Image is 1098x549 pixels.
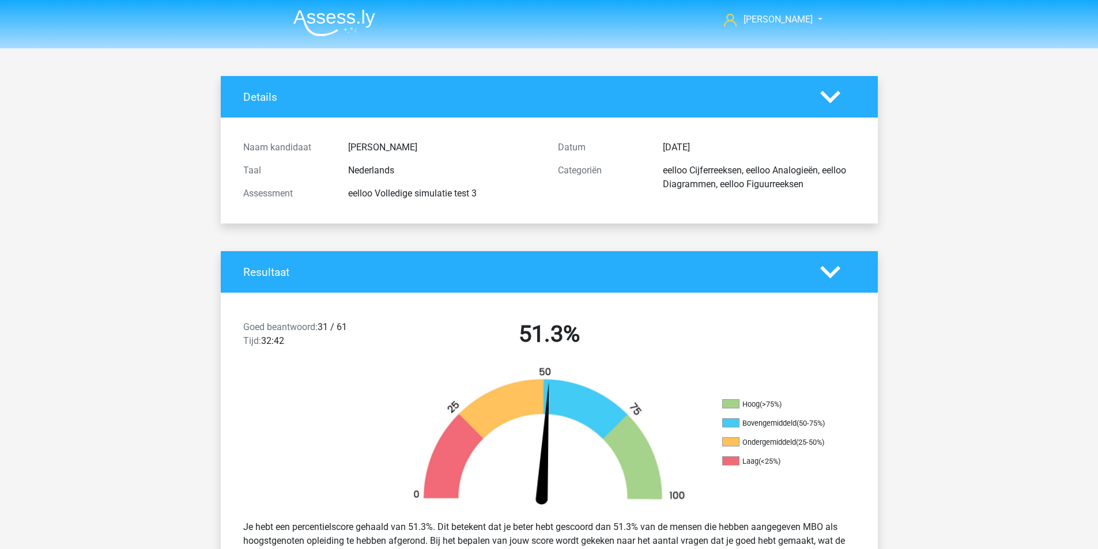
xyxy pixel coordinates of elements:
[744,14,813,25] span: [PERSON_NAME]
[722,437,837,448] li: Ondergemiddeld
[549,164,654,191] div: Categoriën
[339,187,549,200] div: eelloo Volledige simulatie test 3
[797,419,825,427] div: (50-75%)
[339,141,549,154] div: [PERSON_NAME]
[293,9,375,36] img: Assessly
[235,164,339,177] div: Taal
[549,141,654,154] div: Datum
[243,90,803,104] h4: Details
[722,418,837,429] li: Bovengemiddeld
[654,164,864,191] div: eelloo Cijferreeksen, eelloo Analogieën, eelloo Diagrammen, eelloo Figuurreeksen
[243,266,803,279] h4: Resultaat
[235,141,339,154] div: Naam kandidaat
[796,438,824,446] div: (25-50%)
[243,335,261,346] span: Tijd:
[243,321,318,332] span: Goed beantwoord:
[394,366,705,511] img: 51.1dc973a8d8a8.png
[722,456,837,467] li: Laag
[759,457,780,465] div: (<25%)
[760,400,782,408] div: (>75%)
[719,13,814,26] a: [PERSON_NAME]
[722,399,837,410] li: Hoog
[339,164,549,177] div: Nederlands
[654,141,864,154] div: [DATE]
[235,187,339,200] div: Assessment
[401,320,698,348] h2: 51.3%
[235,320,392,353] div: 31 / 61 32:42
